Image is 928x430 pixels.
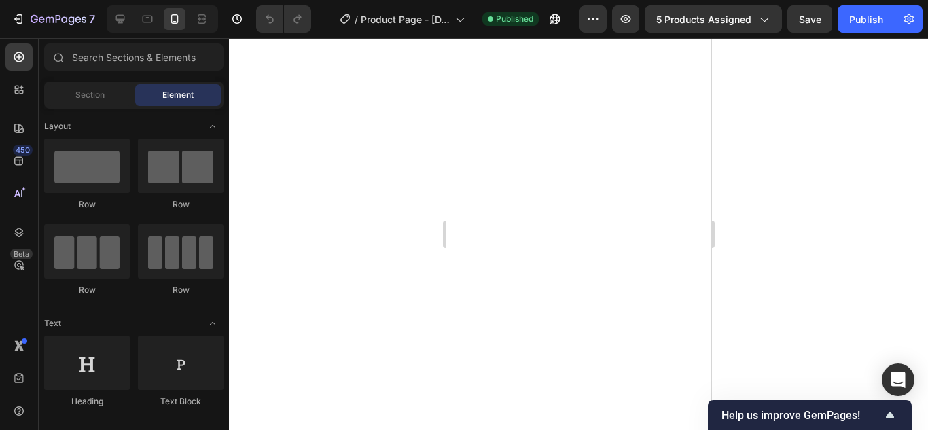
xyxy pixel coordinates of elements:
span: Element [162,89,194,101]
span: / [355,12,358,26]
button: Save [787,5,832,33]
button: Publish [838,5,895,33]
div: Undo/Redo [256,5,311,33]
button: 5 products assigned [645,5,782,33]
span: Text [44,317,61,329]
button: Show survey - Help us improve GemPages! [721,407,898,423]
div: Row [44,198,130,211]
span: Toggle open [202,312,224,334]
input: Search Sections & Elements [44,43,224,71]
div: Row [138,198,224,211]
p: 7 [89,11,95,27]
div: Text Block [138,395,224,408]
span: Product Page - [DATE] 08:25:56 [361,12,450,26]
iframe: Design area [446,38,711,430]
div: Row [44,284,130,296]
span: 5 products assigned [656,12,751,26]
div: Publish [849,12,883,26]
div: Open Intercom Messenger [882,363,914,396]
span: Help us improve GemPages! [721,409,882,422]
span: Section [75,89,105,101]
span: Toggle open [202,115,224,137]
button: 7 [5,5,101,33]
div: Row [138,284,224,296]
span: Save [799,14,821,25]
div: 450 [13,145,33,156]
span: Layout [44,120,71,132]
span: Published [496,13,533,25]
div: Beta [10,249,33,259]
div: Heading [44,395,130,408]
